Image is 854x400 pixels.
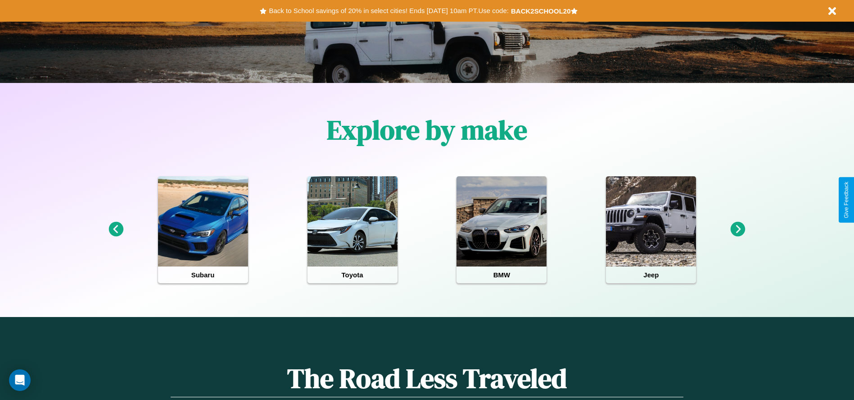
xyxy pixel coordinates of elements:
h4: Jeep [606,267,696,283]
div: Give Feedback [843,182,849,218]
h4: Subaru [158,267,248,283]
div: Open Intercom Messenger [9,369,31,391]
h4: BMW [456,267,547,283]
h1: The Road Less Traveled [171,360,683,397]
h4: Toyota [307,267,398,283]
b: BACK2SCHOOL20 [511,7,571,15]
button: Back to School savings of 20% in select cities! Ends [DATE] 10am PT.Use code: [267,5,511,17]
h1: Explore by make [327,111,527,148]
